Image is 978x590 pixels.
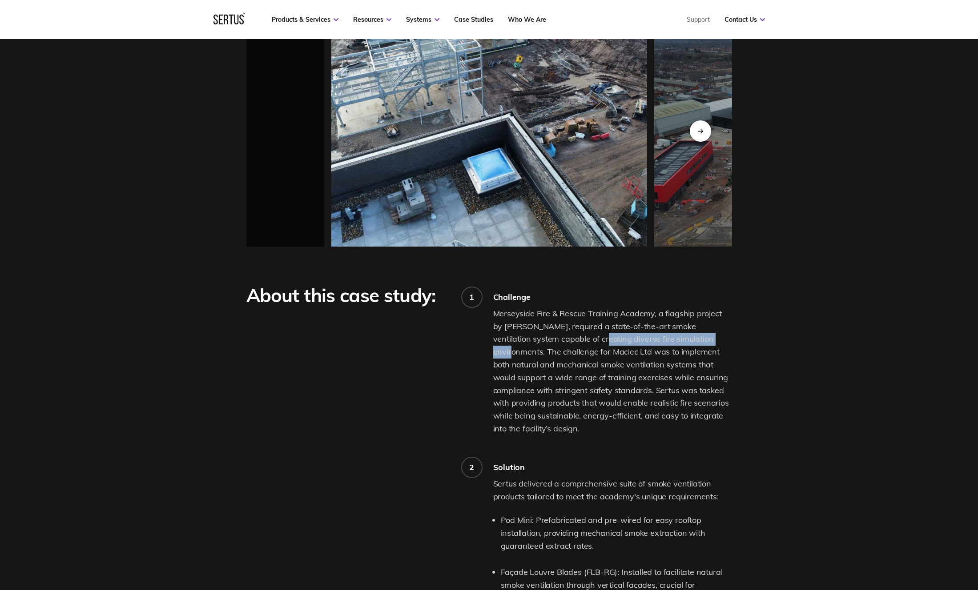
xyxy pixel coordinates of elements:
a: Resources [353,16,391,24]
a: Case Studies [454,16,493,24]
a: Products & Services [272,16,338,24]
li: Pod Mini: Prefabricated and pre-wired for easy rooftop installation, providing mechanical smoke e... [501,514,732,552]
div: 1 [469,292,474,302]
img: merseyside-3.jpeg [654,16,970,247]
div: Next slide [690,120,711,142]
a: Who We Are [508,16,546,24]
a: Support [687,16,710,24]
span: Merseyside Fire & Rescue Training Academy, a flagship project by [PERSON_NAME], required a state-... [493,308,729,434]
div: Challenge [493,292,732,302]
iframe: Chat Widget [934,547,978,590]
a: Systems [406,16,439,24]
div: 2 [469,462,474,472]
div: About this case study: [246,285,449,306]
div: Solution [493,462,732,472]
a: Contact Us [724,16,765,24]
p: Sertus delivered a comprehensive suite of smoke ventilation products tailored to meet the academy... [493,478,732,503]
img: merseyside-2.jpeg [331,16,647,247]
